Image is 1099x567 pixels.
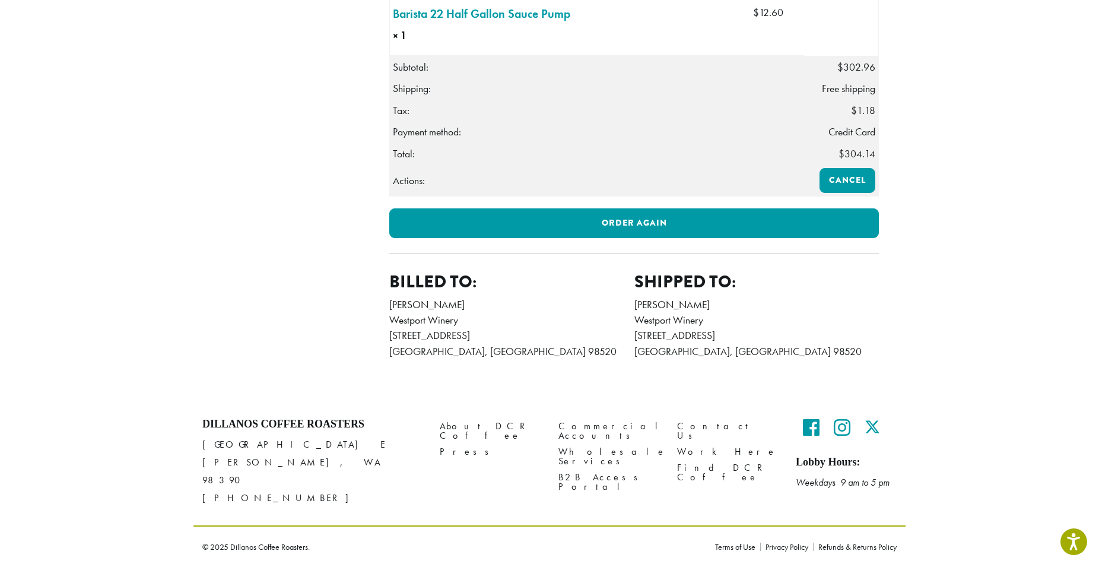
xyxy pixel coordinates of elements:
h5: Lobby Hours: [796,456,897,469]
a: Press [440,444,541,460]
a: B2B Access Portal [558,469,659,495]
h2: Shipped to: [634,271,879,292]
address: [PERSON_NAME] Westport Winery [STREET_ADDRESS] [GEOGRAPHIC_DATA], [GEOGRAPHIC_DATA] 98520 [634,297,879,360]
h4: Dillanos Coffee Roasters [202,418,422,431]
th: Tax: [390,100,804,121]
a: Cancel order 365374 [820,168,875,193]
em: Weekdays 9 am to 5 pm [796,476,890,489]
a: Privacy Policy [760,543,813,551]
span: 302.96 [837,61,875,74]
th: Actions: [390,165,804,197]
span: 1.18 [851,104,875,117]
td: Credit Card [804,121,879,142]
th: Shipping: [390,78,804,99]
a: Work Here [677,444,778,460]
span: $ [851,104,857,117]
td: Free shipping [804,78,879,99]
p: [GEOGRAPHIC_DATA] E [PERSON_NAME], WA 98390 [PHONE_NUMBER] [202,436,422,507]
p: © 2025 Dillanos Coffee Roasters. [202,543,697,551]
th: Subtotal: [390,56,804,78]
span: $ [838,147,844,160]
th: Payment method: [390,121,804,142]
a: Refunds & Returns Policy [813,543,897,551]
a: Find DCR Coffee [677,460,778,485]
span: 304.14 [838,147,875,160]
a: Contact Us [677,418,778,444]
h2: Billed to: [389,271,634,292]
span: $ [753,6,759,19]
a: Order again [389,208,879,238]
address: [PERSON_NAME] Westport Winery [STREET_ADDRESS] [GEOGRAPHIC_DATA], [GEOGRAPHIC_DATA] 98520 [389,297,634,360]
a: Wholesale Services [558,444,659,469]
a: About DCR Coffee [440,418,541,444]
th: Total: [390,143,804,165]
strong: × 1 [393,28,453,43]
a: Commercial Accounts [558,418,659,444]
bdi: 12.60 [753,6,783,19]
a: Terms of Use [715,543,760,551]
span: $ [837,61,843,74]
a: Barista 22 Half Gallon Sauce Pump [393,5,570,23]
